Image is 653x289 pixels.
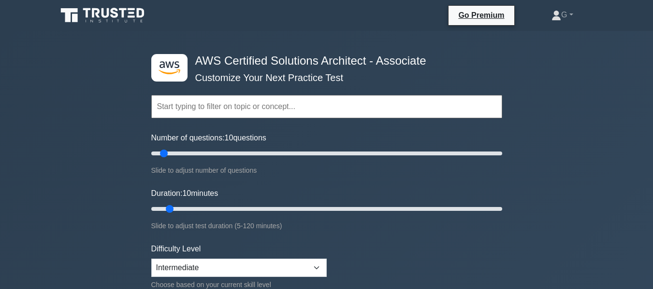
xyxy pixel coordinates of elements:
label: Duration: minutes [151,188,218,199]
input: Start typing to filter on topic or concept... [151,95,502,118]
span: 10 [182,189,191,197]
div: Slide to adjust test duration (5-120 minutes) [151,220,502,232]
div: Slide to adjust number of questions [151,165,502,176]
a: Go Premium [452,9,510,21]
label: Difficulty Level [151,243,201,255]
label: Number of questions: questions [151,132,266,144]
a: G [528,5,596,25]
h4: AWS Certified Solutions Architect - Associate [191,54,455,68]
span: 10 [225,134,233,142]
